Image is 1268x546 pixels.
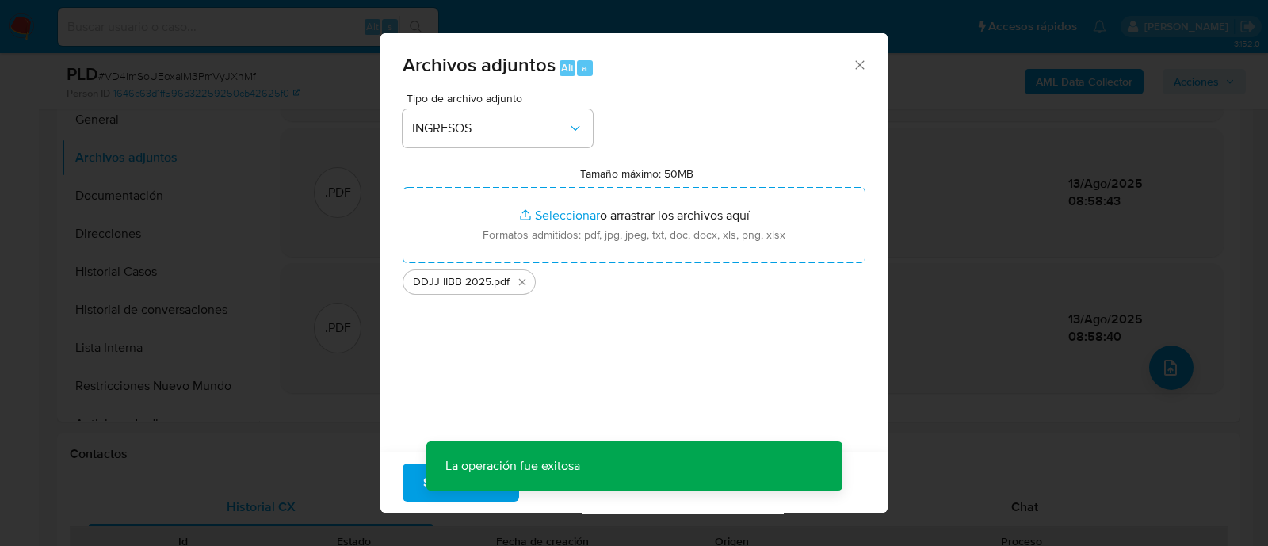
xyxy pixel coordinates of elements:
button: Eliminar DDJJ IIBB 2025.pdf [513,273,532,292]
button: Subir archivo [403,464,519,502]
ul: Archivos seleccionados [403,263,865,295]
button: Cerrar [852,57,866,71]
span: Subir archivo [423,465,498,500]
p: La operación fue exitosa [426,441,599,491]
span: Tipo de archivo adjunto [407,93,597,104]
span: a [582,60,587,75]
button: INGRESOS [403,109,593,147]
span: INGRESOS [412,120,567,136]
label: Tamaño máximo: 50MB [580,166,693,181]
span: .pdf [491,274,510,290]
span: Alt [561,60,574,75]
span: Archivos adjuntos [403,51,556,78]
span: Cancelar [546,465,598,500]
span: DDJJ IIBB 2025 [413,274,491,290]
